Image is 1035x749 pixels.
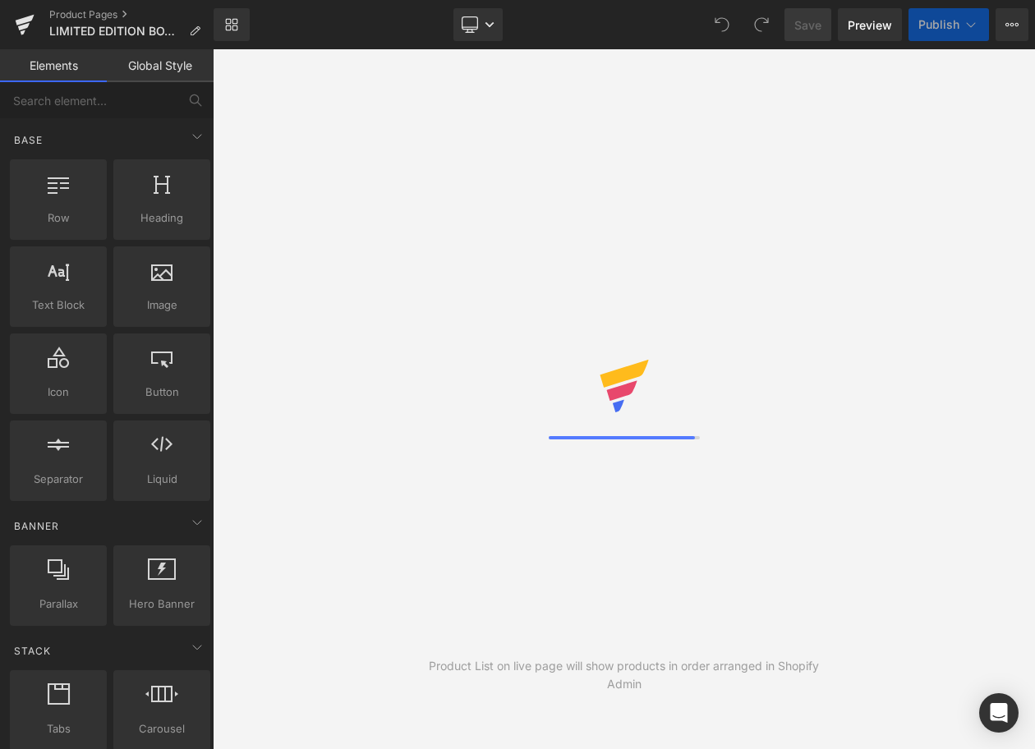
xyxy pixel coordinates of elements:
[12,132,44,148] span: Base
[118,595,205,613] span: Hero Banner
[118,720,205,738] span: Carousel
[49,8,214,21] a: Product Pages
[979,693,1019,733] div: Open Intercom Messenger
[418,657,830,693] div: Product List on live page will show products in order arranged in Shopify Admin
[918,18,959,31] span: Publish
[15,296,102,314] span: Text Block
[107,49,214,82] a: Global Style
[908,8,989,41] button: Publish
[118,296,205,314] span: Image
[214,8,250,41] a: New Library
[15,209,102,227] span: Row
[118,471,205,488] span: Liquid
[706,8,738,41] button: Undo
[118,384,205,401] span: Button
[49,25,182,38] span: LIMITED EDITION BOARDS
[15,720,102,738] span: Tabs
[794,16,821,34] span: Save
[118,209,205,227] span: Heading
[12,643,53,659] span: Stack
[745,8,778,41] button: Redo
[15,384,102,401] span: Icon
[15,471,102,488] span: Separator
[996,8,1028,41] button: More
[12,518,61,534] span: Banner
[15,595,102,613] span: Parallax
[838,8,902,41] a: Preview
[848,16,892,34] span: Preview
